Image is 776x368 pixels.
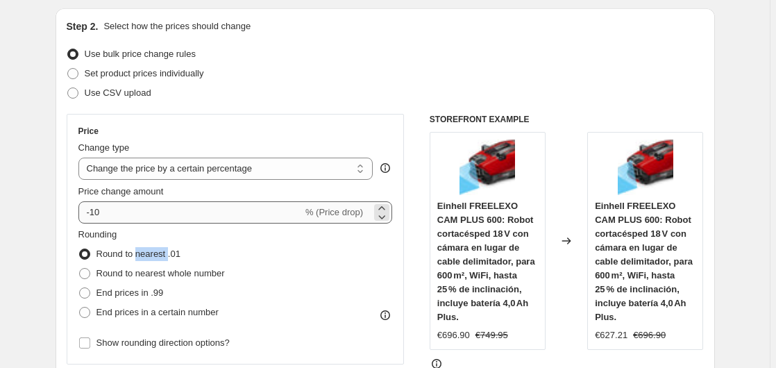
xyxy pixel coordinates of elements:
[475,328,508,342] strike: €749.95
[78,126,99,137] h3: Price
[85,49,196,59] span: Use bulk price change rules
[437,201,535,322] span: Einhell FREELEXO CAM PLUS 600: Robot cortacésped 18 V con cámara en lugar de cable delimitador, p...
[96,268,225,278] span: Round to nearest whole number
[78,229,117,240] span: Rounding
[85,68,204,78] span: Set product prices individually
[67,19,99,33] h2: Step 2.
[78,186,164,196] span: Price change amount
[96,249,180,259] span: Round to nearest .01
[595,328,627,342] div: €627.21
[96,287,164,298] span: End prices in .99
[633,328,666,342] strike: €696.90
[618,140,673,195] img: 61PlLQTOUCL_80x.jpg
[103,19,251,33] p: Select how the prices should change
[430,114,704,125] h6: STOREFRONT EXAMPLE
[459,140,515,195] img: 61PlLQTOUCL_80x.jpg
[96,307,219,317] span: End prices in a certain number
[85,87,151,98] span: Use CSV upload
[78,142,130,153] span: Change type
[378,161,392,175] div: help
[595,201,693,322] span: Einhell FREELEXO CAM PLUS 600: Robot cortacésped 18 V con cámara en lugar de cable delimitador, p...
[96,337,230,348] span: Show rounding direction options?
[305,207,363,217] span: % (Price drop)
[437,328,470,342] div: €696.90
[78,201,303,224] input: -15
